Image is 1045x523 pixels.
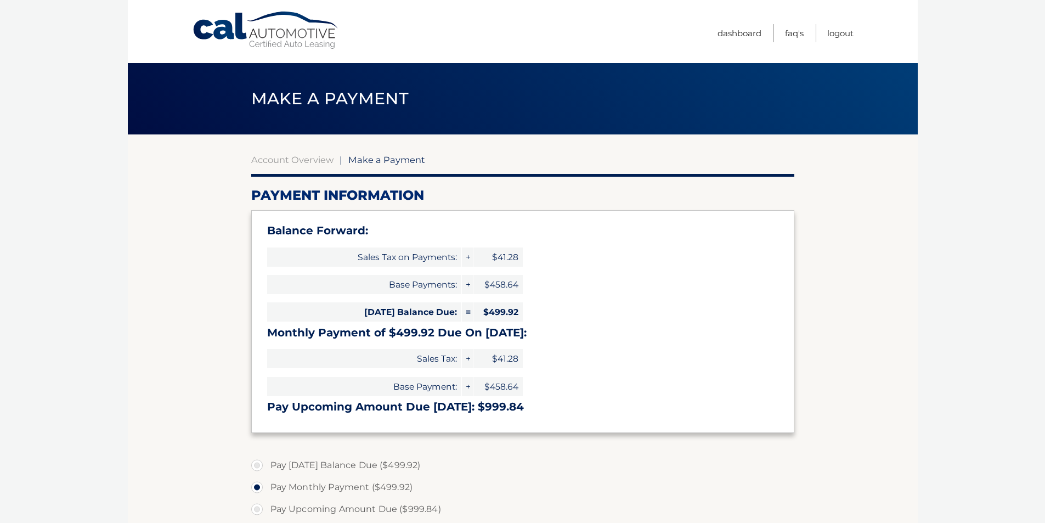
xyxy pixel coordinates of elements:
[267,377,461,396] span: Base Payment:
[267,349,461,368] span: Sales Tax:
[267,302,461,322] span: [DATE] Balance Due:
[251,454,794,476] label: Pay [DATE] Balance Due ($499.92)
[251,476,794,498] label: Pay Monthly Payment ($499.92)
[251,88,409,109] span: Make a Payment
[718,24,761,42] a: Dashboard
[267,400,778,414] h3: Pay Upcoming Amount Due [DATE]: $999.84
[462,302,473,322] span: =
[462,275,473,294] span: +
[462,377,473,396] span: +
[473,302,523,322] span: $499.92
[340,154,342,165] span: |
[462,349,473,368] span: +
[785,24,804,42] a: FAQ's
[473,349,523,368] span: $41.28
[267,224,778,238] h3: Balance Forward:
[473,377,523,396] span: $458.64
[473,248,523,267] span: $41.28
[267,248,461,267] span: Sales Tax on Payments:
[473,275,523,294] span: $458.64
[827,24,854,42] a: Logout
[348,154,425,165] span: Make a Payment
[251,154,334,165] a: Account Overview
[192,11,340,50] a: Cal Automotive
[251,187,794,204] h2: Payment Information
[251,498,794,520] label: Pay Upcoming Amount Due ($999.84)
[267,275,461,294] span: Base Payments:
[462,248,473,267] span: +
[267,326,778,340] h3: Monthly Payment of $499.92 Due On [DATE]:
